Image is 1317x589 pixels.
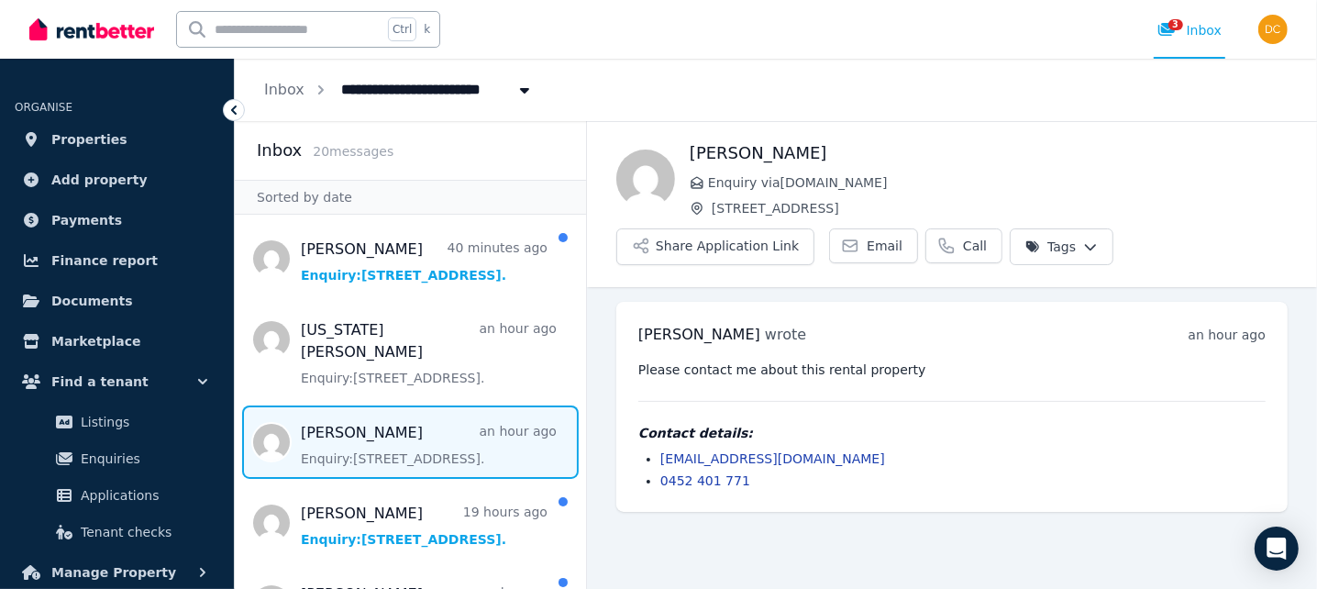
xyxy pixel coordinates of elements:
[81,521,205,543] span: Tenant checks
[15,202,219,239] a: Payments
[638,361,1266,379] pre: Please contact me about this rental property
[313,144,393,159] span: 20 message s
[1189,328,1266,342] time: an hour ago
[51,169,148,191] span: Add property
[301,503,548,549] a: [PERSON_NAME]19 hours agoEnquiry:[STREET_ADDRESS].
[867,237,902,255] span: Email
[1258,15,1288,44] img: Dhiraj Chhetri
[616,150,675,208] img: Shacha Wangmo
[257,138,302,163] h2: Inbox
[51,209,122,231] span: Payments
[22,404,212,440] a: Listings
[1010,228,1113,265] button: Tags
[15,121,219,158] a: Properties
[1168,19,1183,30] span: 3
[616,228,814,265] button: Share Application Link
[765,326,806,343] span: wrote
[301,239,548,284] a: [PERSON_NAME]40 minutes agoEnquiry:[STREET_ADDRESS].
[29,16,154,43] img: RentBetter
[829,228,918,263] a: Email
[51,128,127,150] span: Properties
[235,59,563,121] nav: Breadcrumb
[22,514,212,550] a: Tenant checks
[22,477,212,514] a: Applications
[51,290,133,312] span: Documents
[712,199,1288,217] span: [STREET_ADDRESS]
[963,237,987,255] span: Call
[51,561,176,583] span: Manage Property
[15,242,219,279] a: Finance report
[1157,21,1222,39] div: Inbox
[15,101,72,114] span: ORGANISE
[1025,238,1076,256] span: Tags
[15,161,219,198] a: Add property
[388,17,416,41] span: Ctrl
[81,484,205,506] span: Applications
[51,330,140,352] span: Marketplace
[424,22,430,37] span: k
[638,424,1266,442] h4: Contact details:
[660,473,750,488] a: 0452 401 771
[690,140,1288,166] h1: [PERSON_NAME]
[638,326,760,343] span: [PERSON_NAME]
[22,440,212,477] a: Enquiries
[15,283,219,319] a: Documents
[51,250,158,272] span: Finance report
[81,411,205,433] span: Listings
[301,319,557,387] a: [US_STATE][PERSON_NAME]an hour agoEnquiry:[STREET_ADDRESS].
[925,228,1002,263] a: Call
[660,451,885,466] a: [EMAIL_ADDRESS][DOMAIN_NAME]
[1255,527,1299,571] div: Open Intercom Messenger
[81,448,205,470] span: Enquiries
[264,81,304,98] a: Inbox
[51,371,149,393] span: Find a tenant
[301,422,557,468] a: [PERSON_NAME]an hour agoEnquiry:[STREET_ADDRESS].
[708,173,1288,192] span: Enquiry via [DOMAIN_NAME]
[235,180,586,215] div: Sorted by date
[15,323,219,360] a: Marketplace
[15,363,219,400] button: Find a tenant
